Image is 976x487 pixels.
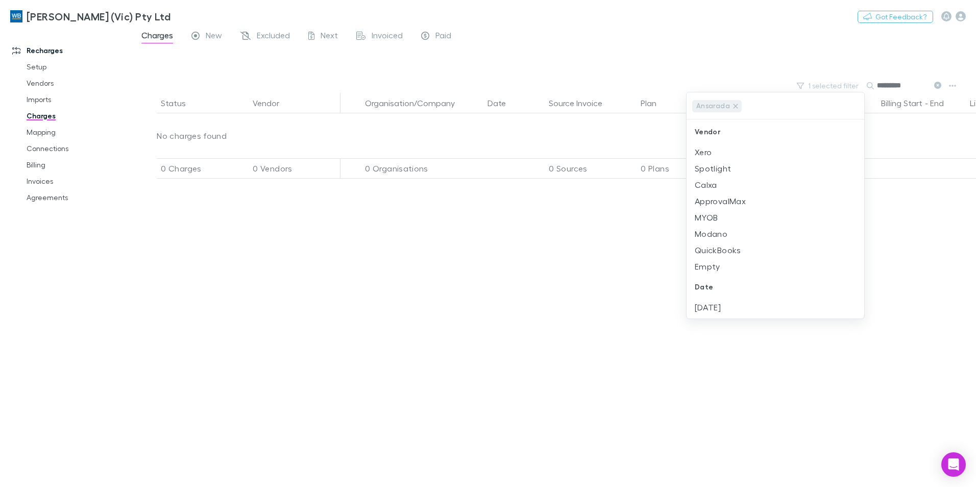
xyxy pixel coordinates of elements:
[687,258,864,275] li: Empty
[693,100,734,112] span: Ansarada
[687,226,864,242] li: Modano
[687,275,864,299] div: Date
[687,193,864,209] li: ApprovalMax
[687,160,864,177] li: Spotlight
[687,119,864,144] div: Vendor
[687,299,864,315] li: [DATE]
[687,144,864,160] li: Xero
[941,452,966,477] div: Open Intercom Messenger
[687,242,864,258] li: QuickBooks
[687,209,864,226] li: MYOB
[692,100,742,112] div: Ansarada
[687,177,864,193] li: Calxa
